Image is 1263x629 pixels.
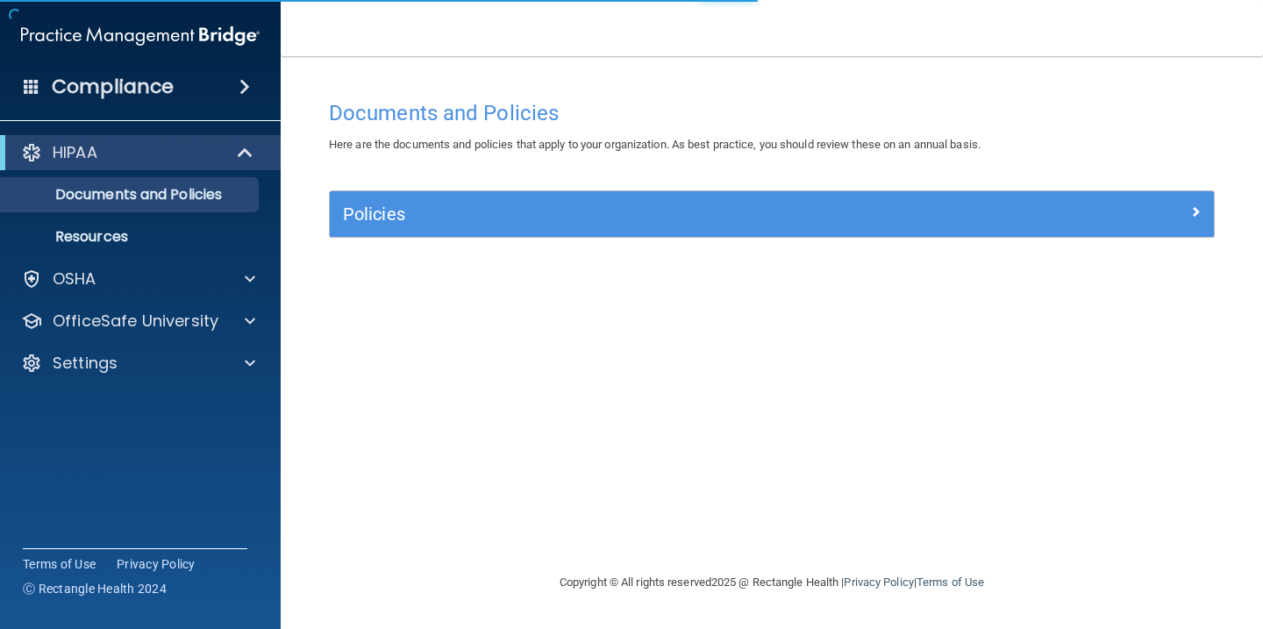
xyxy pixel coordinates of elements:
[21,142,254,163] a: HIPAA
[343,204,980,224] h5: Policies
[117,555,196,573] a: Privacy Policy
[329,102,1215,125] h4: Documents and Policies
[23,555,96,573] a: Terms of Use
[21,353,255,374] a: Settings
[21,18,260,54] img: PMB logo
[844,575,913,589] a: Privacy Policy
[21,311,255,332] a: OfficeSafe University
[21,268,255,289] a: OSHA
[53,353,118,374] p: Settings
[11,228,251,246] p: Resources
[53,311,218,332] p: OfficeSafe University
[52,75,174,99] h4: Compliance
[53,268,96,289] p: OSHA
[452,554,1092,611] div: Copyright © All rights reserved 2025 @ Rectangle Health | |
[23,580,167,597] span: Ⓒ Rectangle Health 2024
[960,525,1242,595] iframe: Drift Widget Chat Controller
[917,575,984,589] a: Terms of Use
[11,186,251,204] p: Documents and Policies
[329,138,981,151] span: Here are the documents and policies that apply to your organization. As best practice, you should...
[343,200,1201,228] a: Policies
[53,142,97,163] p: HIPAA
